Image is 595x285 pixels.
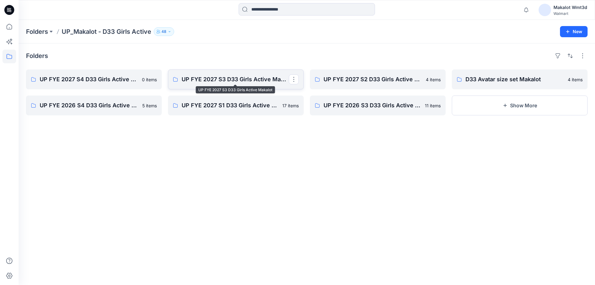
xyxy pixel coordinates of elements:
[426,76,441,83] p: 4 items
[40,75,138,84] p: UP FYE 2027 S4 D33 Girls Active Makalot
[168,96,304,115] a: UP FYE 2027 S1 D33 Girls Active Makalot17 items
[168,69,304,89] a: UP FYE 2027 S3 D33 Girls Active Makalot
[553,11,587,16] div: Walmart
[154,27,174,36] button: 48
[62,27,151,36] p: UP_Makalot - D33 Girls Active
[310,96,446,115] a: UP FYE 2026 S3 D33 Girls Active Makalot11 items
[26,96,162,115] a: UP FYE 2026 S4 D33 Girls Active Makalot5 items
[282,102,299,109] p: 17 items
[161,28,166,35] p: 48
[142,76,157,83] p: 0 items
[452,96,588,115] button: Show More
[26,52,48,60] h4: Folders
[465,75,564,84] p: D33 Avatar size set Makalot
[553,4,587,11] div: Makalot Wmt3d
[425,102,441,109] p: 11 items
[182,75,289,84] p: UP FYE 2027 S3 D33 Girls Active Makalot
[26,69,162,89] a: UP FYE 2027 S4 D33 Girls Active Makalot0 items
[26,27,48,36] a: Folders
[310,69,446,89] a: UP FYE 2027 S2 D33 Girls Active Makalot4 items
[560,26,588,37] button: New
[568,76,583,83] p: 4 items
[539,4,551,16] img: avatar
[324,75,422,84] p: UP FYE 2027 S2 D33 Girls Active Makalot
[182,101,279,110] p: UP FYE 2027 S1 D33 Girls Active Makalot
[452,69,588,89] a: D33 Avatar size set Makalot4 items
[324,101,421,110] p: UP FYE 2026 S3 D33 Girls Active Makalot
[142,102,157,109] p: 5 items
[40,101,139,110] p: UP FYE 2026 S4 D33 Girls Active Makalot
